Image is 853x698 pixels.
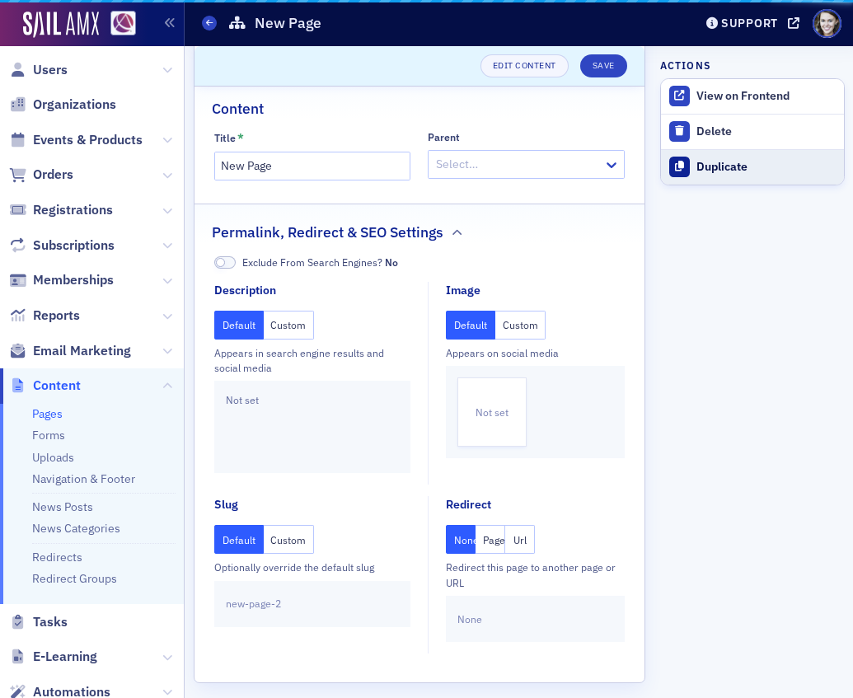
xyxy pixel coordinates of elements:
[9,131,143,149] a: Events & Products
[32,499,93,514] a: News Posts
[33,307,80,325] span: Reports
[721,16,778,30] div: Support
[212,98,264,119] h2: Content
[99,11,136,39] a: View Homepage
[264,525,315,554] button: Custom
[661,79,844,114] a: View on Frontend
[696,89,835,104] div: View on Frontend
[212,222,443,243] h2: Permalink, Redirect & SEO Settings
[580,54,627,77] button: Save
[9,271,114,289] a: Memberships
[214,311,264,340] button: Default
[32,471,135,486] a: Navigation & Footer
[9,648,97,666] a: E-Learning
[33,613,68,631] span: Tasks
[495,311,546,340] button: Custom
[9,201,113,219] a: Registrations
[33,61,68,79] span: Users
[9,61,68,79] a: Users
[9,613,68,631] a: Tasks
[214,256,236,269] span: No
[237,131,244,146] abbr: This field is required
[23,12,99,38] img: SailAMX
[446,282,480,299] div: Image
[33,201,113,219] span: Registrations
[214,282,276,299] div: Description
[32,571,117,586] a: Redirect Groups
[446,596,624,642] div: None
[661,149,844,185] button: Duplicate
[9,342,131,360] a: Email Marketing
[226,596,281,611] span: new-page-2
[9,377,81,395] a: Content
[505,525,535,554] button: Url
[33,166,73,184] span: Orders
[32,550,82,564] a: Redirects
[33,96,116,114] span: Organizations
[446,311,495,340] button: Default
[214,496,238,513] div: Slug
[9,166,73,184] a: Orders
[428,131,460,143] div: Parent
[214,381,410,473] div: Not set
[33,648,97,666] span: E-Learning
[696,160,835,175] div: Duplicate
[446,525,476,554] button: None
[446,345,624,360] div: Appears on social media
[255,13,321,33] h1: New Page
[264,311,315,340] button: Custom
[480,54,569,77] a: Edit Content
[214,560,410,574] div: Optionally override the default slug
[385,255,398,269] span: No
[33,237,115,255] span: Subscriptions
[9,307,80,325] a: Reports
[214,525,264,554] button: Default
[661,115,844,149] button: Delete
[446,560,624,590] div: Redirect this page to another page or URL
[813,9,841,38] span: Profile
[33,271,114,289] span: Memberships
[476,525,505,554] button: Page
[242,255,398,269] span: Exclude From Search Engines?
[32,521,120,536] a: News Categories
[660,58,711,73] h4: Actions
[33,377,81,395] span: Content
[457,377,527,447] div: Not set
[214,345,410,376] div: Appears in search engine results and social media
[9,237,115,255] a: Subscriptions
[110,11,136,36] img: SailAMX
[33,342,131,360] span: Email Marketing
[696,124,835,139] div: Delete
[32,450,74,465] a: Uploads
[32,428,65,443] a: Forms
[33,131,143,149] span: Events & Products
[9,96,116,114] a: Organizations
[32,406,63,421] a: Pages
[214,132,236,144] div: Title
[446,496,491,513] div: Redirect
